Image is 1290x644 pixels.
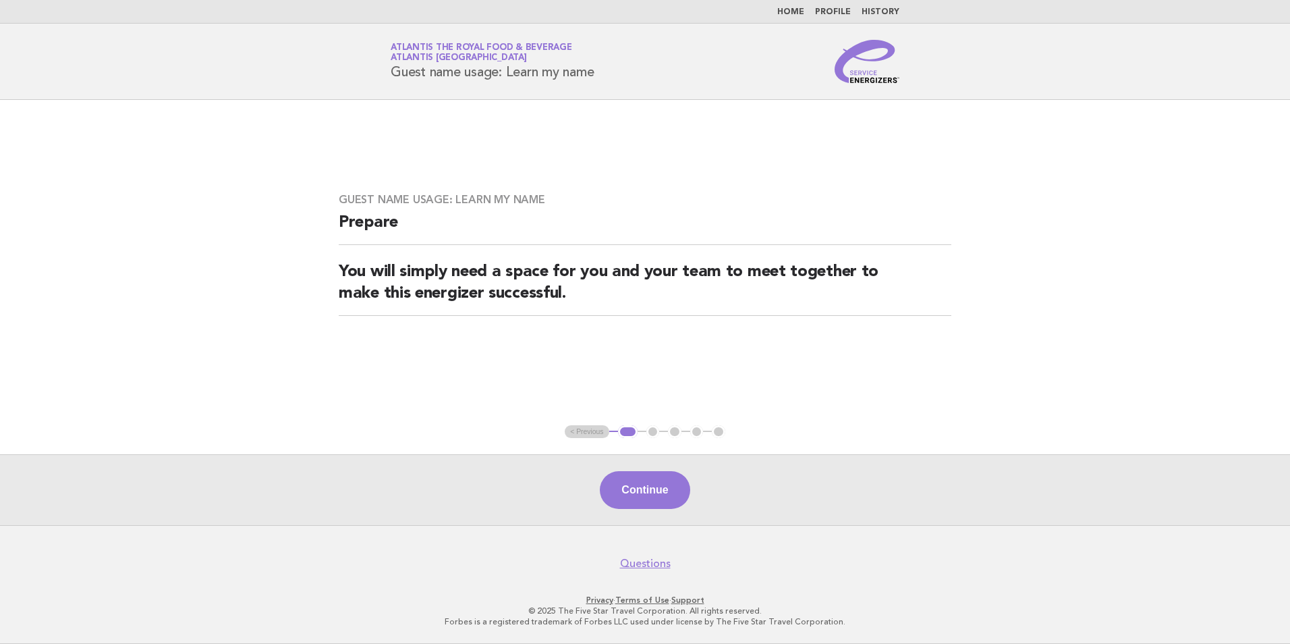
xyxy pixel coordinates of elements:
[339,193,951,207] h3: Guest name usage: Learn my name
[620,557,671,570] a: Questions
[777,8,804,16] a: Home
[339,261,951,316] h2: You will simply need a space for you and your team to meet together to make this energizer succes...
[671,595,704,605] a: Support
[232,616,1058,627] p: Forbes is a registered trademark of Forbes LLC used under license by The Five Star Travel Corpora...
[862,8,899,16] a: History
[391,54,527,63] span: Atlantis [GEOGRAPHIC_DATA]
[618,425,638,439] button: 1
[391,43,572,62] a: Atlantis the Royal Food & BeverageAtlantis [GEOGRAPHIC_DATA]
[600,471,690,509] button: Continue
[391,44,594,79] h1: Guest name usage: Learn my name
[815,8,851,16] a: Profile
[586,595,613,605] a: Privacy
[232,595,1058,606] p: · ·
[232,606,1058,616] p: © 2025 The Five Star Travel Corporation. All rights reserved.
[835,40,899,83] img: Service Energizers
[615,595,669,605] a: Terms of Use
[339,212,951,245] h2: Prepare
